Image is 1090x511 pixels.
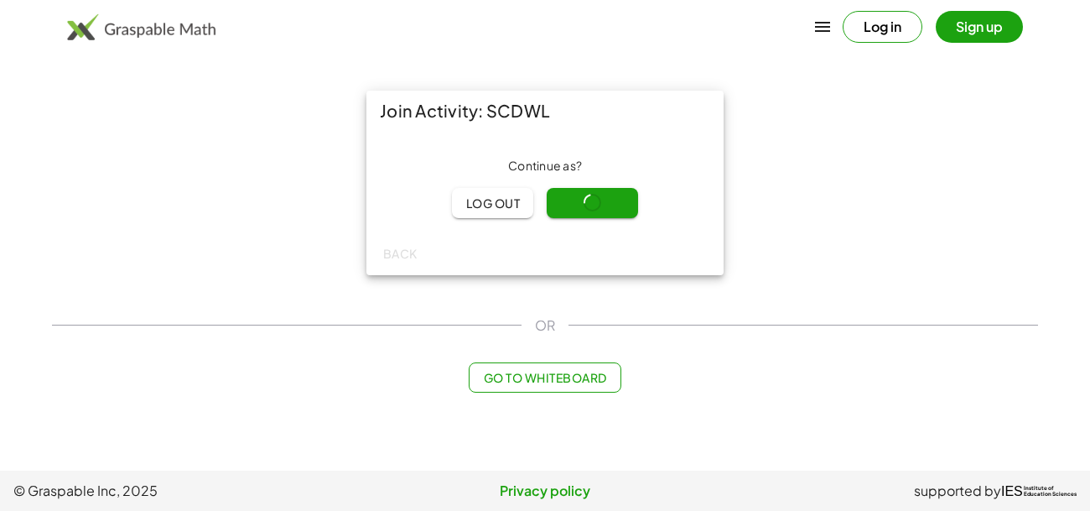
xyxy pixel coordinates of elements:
[469,362,620,393] button: Go to Whiteboard
[936,11,1023,43] button: Sign up
[465,196,520,211] span: Log out
[366,91,724,131] div: Join Activity: SCDWL
[452,188,533,218] button: Log out
[368,481,723,501] a: Privacy policy
[483,370,606,385] span: Go to Whiteboard
[380,158,710,175] div: Continue as ?
[535,315,555,336] span: OR
[1024,486,1077,498] span: Institute of Education Sciences
[1001,483,1023,499] span: IES
[1001,481,1077,501] a: IESInstitute ofEducation Sciences
[13,481,368,501] span: © Graspable Inc, 2025
[843,11,922,43] button: Log in
[914,481,1001,501] span: supported by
